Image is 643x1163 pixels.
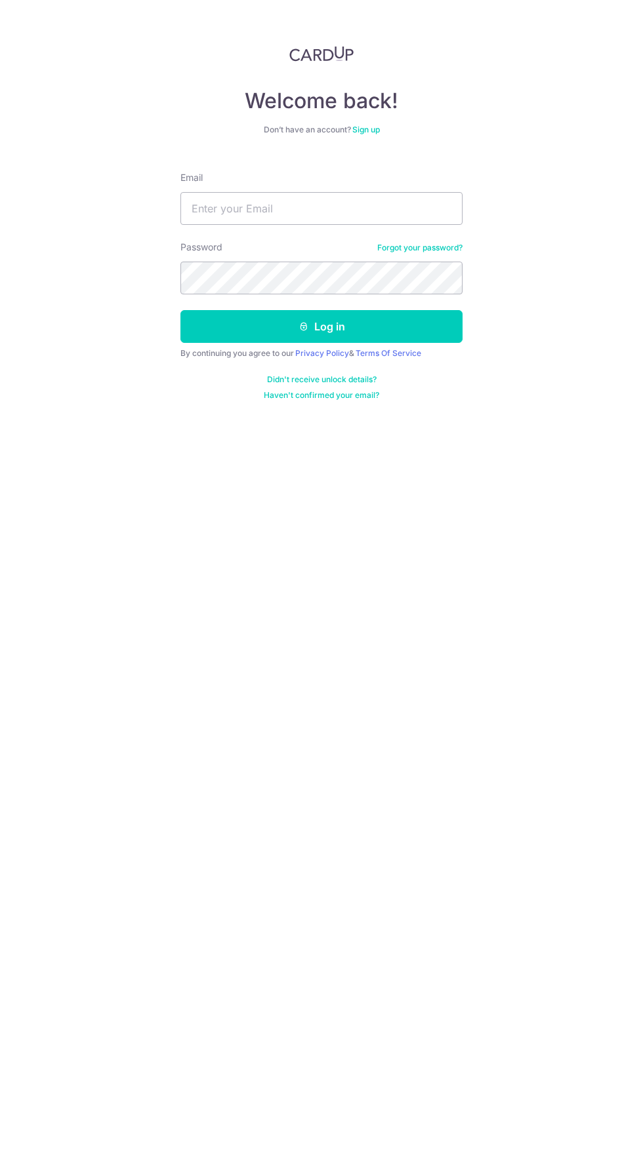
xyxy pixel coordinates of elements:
label: Password [180,241,222,254]
a: Forgot your password? [377,243,463,253]
div: By continuing you agree to our & [180,348,463,359]
label: Email [180,171,203,184]
a: Terms Of Service [356,348,421,358]
button: Log in [180,310,463,343]
a: Sign up [352,125,380,134]
input: Enter your Email [180,192,463,225]
img: CardUp Logo [289,46,354,62]
a: Didn't receive unlock details? [267,374,377,385]
a: Privacy Policy [295,348,349,358]
a: Haven't confirmed your email? [264,390,379,401]
h4: Welcome back! [180,88,463,114]
div: Don’t have an account? [180,125,463,135]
